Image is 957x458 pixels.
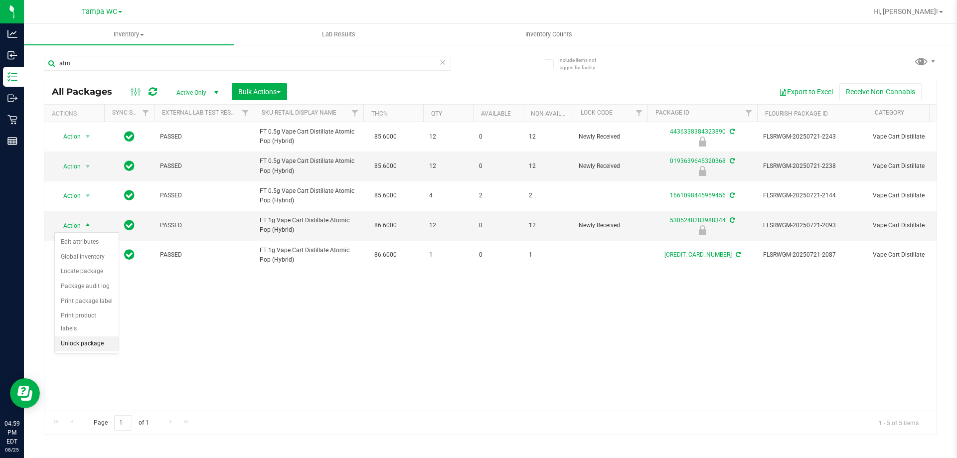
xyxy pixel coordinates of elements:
[260,127,357,146] span: FT 0.5g Vape Cart Distillate Atomic Pop (Hybrid)
[54,130,81,144] span: Action
[309,30,369,39] span: Lab Results
[52,110,100,117] div: Actions
[82,159,94,173] span: select
[7,93,17,103] inline-svg: Outbound
[4,446,19,454] p: 08/25
[655,109,689,116] a: Package ID
[54,219,81,233] span: Action
[873,191,948,200] span: Vape Cart Distillate
[371,110,388,117] a: THC%
[160,132,248,142] span: PASSED
[369,130,402,144] span: 85.6000
[444,24,653,45] a: Inventory Counts
[7,136,17,146] inline-svg: Reports
[112,109,151,116] a: Sync Status
[237,105,254,122] a: Filter
[82,7,117,16] span: Tampa WC
[124,130,135,144] span: In Sync
[55,308,119,336] li: Print product labels
[581,109,613,116] a: Lock Code
[7,115,17,125] inline-svg: Retail
[234,24,444,45] a: Lab Results
[531,110,575,117] a: Non-Available
[429,161,467,171] span: 12
[529,221,567,230] span: 12
[232,83,287,100] button: Bulk Actions
[44,56,451,71] input: Search Package ID, Item Name, SKU, Lot or Part Number...
[55,250,119,265] li: Global inventory
[773,83,839,100] button: Export to Excel
[429,221,467,230] span: 12
[728,157,735,164] span: Sync from Compliance System
[763,132,861,142] span: FLSRWGM-20250721-2243
[741,105,757,122] a: Filter
[763,191,861,200] span: FLSRWGM-20250721-2144
[728,128,735,135] span: Sync from Compliance System
[765,110,828,117] a: Flourish Package ID
[369,188,402,203] span: 85.6000
[763,221,861,230] span: FLSRWGM-20250721-2093
[873,250,948,260] span: Vape Cart Distillate
[670,157,726,164] a: 0193639645320368
[839,83,922,100] button: Receive Non-Cannabis
[873,7,938,15] span: Hi, [PERSON_NAME]!
[138,105,154,122] a: Filter
[529,132,567,142] span: 12
[631,105,647,122] a: Filter
[82,189,94,203] span: select
[7,50,17,60] inline-svg: Inbound
[162,109,240,116] a: External Lab Test Result
[479,221,517,230] span: 0
[646,225,759,235] div: Newly Received
[160,191,248,200] span: PASSED
[260,156,357,175] span: FT 0.5g Vape Cart Distillate Atomic Pop (Hybrid)
[347,105,363,122] a: Filter
[664,251,732,258] a: [CREDIT_CARD_NUMBER]
[4,419,19,446] p: 04:59 PM EDT
[160,250,248,260] span: PASSED
[260,246,357,265] span: FT 1g Vape Cart Distillate Atomic Pop (Hybrid)
[82,130,94,144] span: select
[260,186,357,205] span: FT 0.5g Vape Cart Distillate Atomic Pop (Hybrid)
[82,219,94,233] span: select
[54,159,81,173] span: Action
[670,128,726,135] a: 4436338384323890
[728,192,735,199] span: Sync from Compliance System
[875,109,904,116] a: Category
[670,217,726,224] a: 5305248283988344
[160,221,248,230] span: PASSED
[24,24,234,45] a: Inventory
[670,192,726,199] a: 1661098445959456
[52,86,122,97] span: All Packages
[479,250,517,260] span: 0
[114,415,132,431] input: 1
[124,218,135,232] span: In Sync
[55,336,119,351] li: Unlock package
[429,191,467,200] span: 4
[873,221,948,230] span: Vape Cart Distillate
[54,189,81,203] span: Action
[431,110,442,117] a: Qty
[529,161,567,171] span: 12
[529,250,567,260] span: 1
[369,218,402,233] span: 86.6000
[124,159,135,173] span: In Sync
[512,30,586,39] span: Inventory Counts
[160,161,248,171] span: PASSED
[728,217,735,224] span: Sync from Compliance System
[529,191,567,200] span: 2
[479,161,517,171] span: 0
[124,188,135,202] span: In Sync
[238,88,281,96] span: Bulk Actions
[369,159,402,173] span: 85.6000
[262,109,336,116] a: Sku Retail Display Name
[24,30,234,39] span: Inventory
[481,110,511,117] a: Available
[429,250,467,260] span: 1
[439,56,446,69] span: Clear
[369,248,402,262] span: 86.6000
[579,132,641,142] span: Newly Received
[873,132,948,142] span: Vape Cart Distillate
[55,235,119,250] li: Edit attributes
[579,221,641,230] span: Newly Received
